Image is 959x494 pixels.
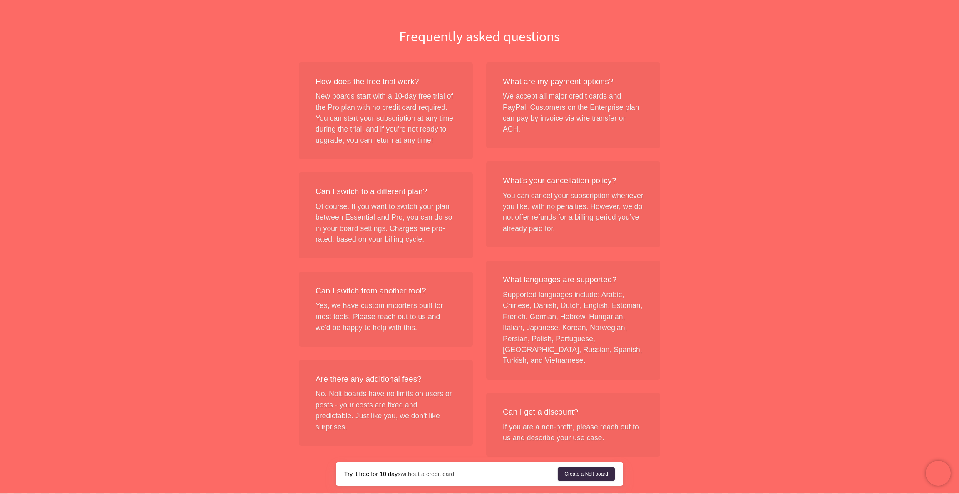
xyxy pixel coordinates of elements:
div: What's your cancellation policy? [503,175,643,187]
div: Yes, we have custom importers built for most tools. Please reach out to us and we'd be happy to h... [299,272,473,347]
strong: Try it free for 10 days [344,471,400,477]
div: without a credit card [344,470,558,478]
div: Of course. If you want to switch your plan between Essential and Pro, you can do so in your board... [299,172,473,258]
div: Are there any additional fees? [316,373,456,385]
div: Can I switch from another tool? [316,285,456,297]
div: No. Nolt boards have no limits on users or posts - your costs are fixed and predictable. Just lik... [299,360,473,446]
div: What languages are supported? [503,274,643,286]
div: If you are a non-profit, please reach out to us and describe your use case. [486,393,660,457]
div: What are my payment options? [503,76,643,88]
div: You can cancel your subscription whenever you like, with no penalties. However, we do not offer r... [486,161,660,247]
div: We accept all major credit cards and PayPal. Customers on the Enterprise plan can pay by invoice ... [486,62,660,148]
div: Supported languages include: Arabic, Chinese, Danish, Dutch, English, Estonian, French, German, H... [486,261,660,380]
h2: Frequently asked questions [213,27,746,46]
iframe: Chatra live chat [926,461,951,486]
div: How does the free trial work? [316,76,456,88]
div: New boards start with a 10-day free trial of the Pro plan with no credit card required. You can s... [299,62,473,159]
div: Can I get a discount? [503,406,643,418]
div: Can I switch to a different plan? [316,186,456,198]
a: Create a Nolt board [558,467,615,481]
